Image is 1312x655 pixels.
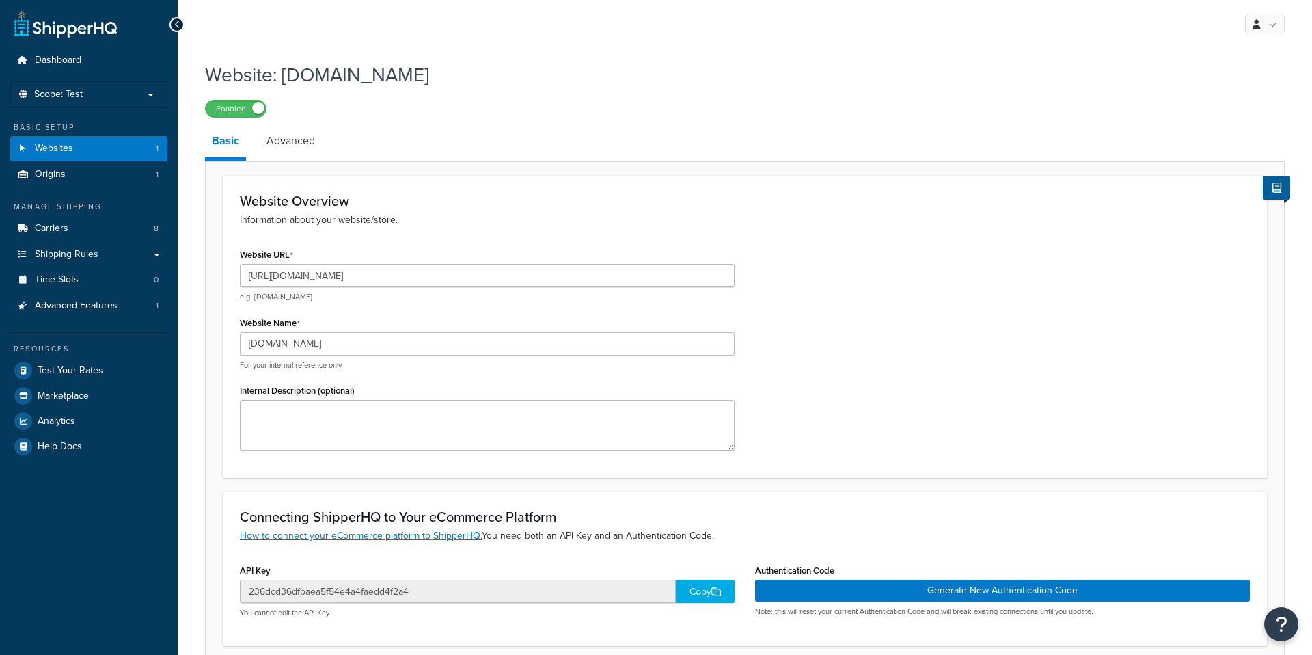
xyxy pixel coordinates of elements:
span: Shipping Rules [35,249,98,260]
label: API Key [240,565,271,576]
li: Advanced Features [10,293,167,319]
a: Websites1 [10,136,167,161]
a: Basic [205,124,246,161]
a: Marketplace [10,384,167,408]
span: Help Docs [38,441,82,453]
div: Copy [676,580,735,603]
li: Websites [10,136,167,161]
p: You cannot edit the API Key [240,608,735,618]
label: Website URL [240,250,293,260]
span: Test Your Rates [38,365,103,377]
li: Carriers [10,216,167,241]
span: 8 [154,223,159,235]
p: For your internal reference only [240,360,735,371]
div: Manage Shipping [10,201,167,213]
a: Advanced Features1 [10,293,167,319]
span: 1 [156,169,159,181]
label: Website Name [240,318,300,329]
p: You need both an API Key and an Authentication Code. [240,529,1250,544]
span: Analytics [38,416,75,427]
a: Analytics [10,409,167,433]
a: Test Your Rates [10,358,167,383]
li: Time Slots [10,267,167,293]
span: Time Slots [35,274,79,286]
label: Internal Description (optional) [240,386,355,396]
a: Help Docs [10,434,167,459]
span: 1 [156,300,159,312]
p: Information about your website/store. [240,213,1250,228]
p: Note: this will reset your current Authentication Code and will break existing connections until ... [755,606,1250,617]
a: Shipping Rules [10,242,167,267]
div: Basic Setup [10,122,167,133]
span: Origins [35,169,66,181]
a: Origins1 [10,162,167,187]
a: Dashboard [10,48,167,73]
button: Generate New Authentication Code [755,580,1250,602]
span: Scope: Test [34,89,83,101]
h3: Website Overview [240,193,1250,209]
a: How to connect your eCommerce platform to ShipperHQ. [240,529,482,543]
a: Carriers8 [10,216,167,241]
p: e.g. [DOMAIN_NAME] [240,292,735,302]
div: Resources [10,343,167,355]
h3: Connecting ShipperHQ to Your eCommerce Platform [240,509,1250,524]
span: Advanced Features [35,300,118,312]
span: 1 [156,143,159,155]
span: Carriers [35,223,68,235]
label: Enabled [206,101,266,117]
li: Origins [10,162,167,187]
button: Show Help Docs [1263,176,1290,200]
span: Dashboard [35,55,81,66]
a: Time Slots0 [10,267,167,293]
span: Websites [35,143,73,155]
button: Open Resource Center [1264,607,1298,641]
span: Marketplace [38,390,89,402]
span: 0 [154,274,159,286]
a: Advanced [260,124,322,157]
h1: Website: [DOMAIN_NAME] [205,62,1268,88]
label: Authentication Code [755,565,834,576]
